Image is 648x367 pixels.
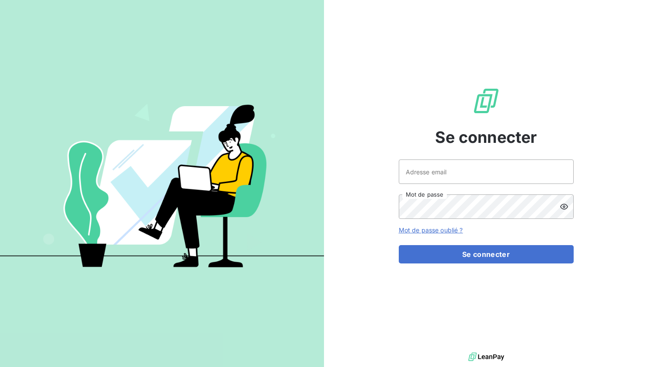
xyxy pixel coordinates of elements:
[399,245,574,263] button: Se connecter
[472,87,500,115] img: Logo LeanPay
[399,159,574,184] input: placeholder
[435,125,537,149] span: Se connecter
[399,226,463,234] a: Mot de passe oublié ?
[468,350,504,364] img: logo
